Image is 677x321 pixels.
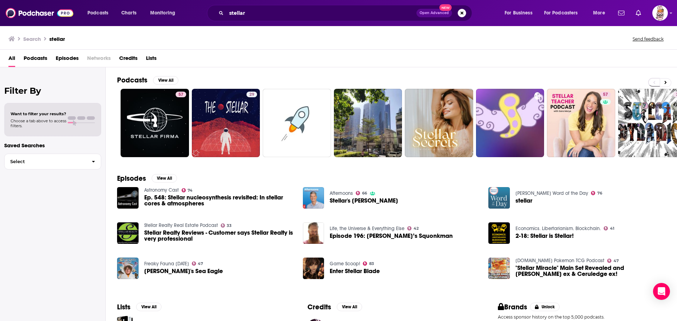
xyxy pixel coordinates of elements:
button: Show profile menu [652,5,668,21]
h2: Brands [498,303,527,311]
span: Select [5,159,86,164]
a: "Stellar Miracle" Main Set Revealed and Stellar Sylveon ex & Ceruledge ex! [516,265,666,277]
span: New [439,4,452,11]
button: open menu [539,7,588,19]
a: All [8,53,15,67]
span: Lists [146,53,157,67]
a: 41 [604,226,614,230]
a: Stellar's Sea Eagle [117,258,139,279]
span: Stellar's [PERSON_NAME] [330,198,398,204]
a: 47 [607,259,619,263]
a: EpisodesView All [117,174,177,183]
button: Select [4,154,101,169]
span: [PERSON_NAME]'s Sea Eagle [144,268,223,274]
a: Charts [117,7,141,19]
button: Send feedback [630,36,666,42]
img: 2-18: Stellar is Stellar! [488,222,510,244]
img: Episode 196: Stellar’s Squonkman [303,222,324,244]
a: 76 [591,191,602,195]
a: 57 [176,92,186,97]
a: ListsView All [117,303,161,311]
a: Show notifications dropdown [633,7,644,19]
span: Podcasts [24,53,47,67]
span: More [593,8,605,18]
a: 29 [192,89,260,157]
span: 47 [614,259,619,263]
span: 83 [369,262,374,265]
a: 2-18: Stellar is Stellar! [516,233,574,239]
a: Credits [119,53,138,67]
img: Stellar Realty Reviews - Customer says Stellar Realty is very professional [117,222,139,244]
a: CreditsView All [307,303,362,311]
h2: Lists [117,303,130,311]
span: 47 [198,262,203,265]
h2: Credits [307,303,331,311]
span: 66 [362,192,367,195]
a: Enter Stellar Blade [330,268,380,274]
a: 57 [547,89,615,157]
span: "Stellar Miracle" Main Set Revealed and [PERSON_NAME] ex & Ceruledge ex! [516,265,666,277]
h2: Filter By [4,86,101,96]
p: Access sponsor history on the top 5,000 podcasts. [498,314,666,320]
span: 42 [414,227,419,230]
img: Stellar's Andrew Maclaren [303,187,324,209]
h3: Search [23,36,41,42]
span: 33 [227,224,232,227]
span: 29 [249,91,254,98]
a: 33 [221,223,232,228]
button: open menu [588,7,614,19]
a: stellar [516,198,532,204]
img: stellar [488,187,510,209]
span: Open Advanced [420,11,449,15]
a: Show notifications dropdown [615,7,627,19]
div: Open Intercom Messenger [653,283,670,300]
a: Stellar's Andrew Maclaren [330,198,398,204]
a: Ep. 548: Stellar nucleosynthesis revisited: In stellar cores & atmospheres [144,195,294,206]
span: 74 [188,189,193,192]
a: Afternoons [330,190,353,196]
img: "Stellar Miracle" Main Set Revealed and Stellar Sylveon ex & Ceruledge ex! [488,258,510,279]
h2: Podcasts [117,76,147,85]
a: Stellar Realty Real Estate Podcast [144,222,218,228]
button: Open AdvancedNew [416,9,452,17]
span: Episodes [56,53,79,67]
a: PokeBeach.com Pokemon TCG Podcast [516,258,604,264]
span: Charts [121,8,136,18]
a: Stellar Realty Reviews - Customer says Stellar Realty is very professional [144,230,294,242]
img: Ep. 548: Stellar nucleosynthesis revisited: In stellar cores & atmospheres [117,187,139,209]
a: Episode 196: Stellar’s Squonkman [330,233,453,239]
a: 57 [121,89,189,157]
a: Stellar's Sea Eagle [144,268,223,274]
a: PodcastsView All [117,76,178,85]
a: 47 [192,261,203,266]
p: Saved Searches [4,142,101,149]
button: open menu [145,7,184,19]
button: Unlock [530,303,560,311]
div: Search podcasts, credits, & more... [214,5,479,21]
a: 42 [407,226,419,230]
input: Search podcasts, credits, & more... [226,7,416,19]
button: View All [337,303,362,311]
a: 74 [182,188,193,192]
a: 83 [363,261,374,266]
span: 57 [603,91,608,98]
h3: stellar [49,36,65,42]
span: Episode 196: [PERSON_NAME]’s Squonkman [330,233,453,239]
button: open menu [83,7,117,19]
a: Freaky Fauna Friday [144,261,189,267]
a: Life, the Universe & Everything Else [330,226,404,232]
button: View All [152,174,177,183]
img: Podchaser - Follow, Share and Rate Podcasts [6,6,73,20]
a: Merriam-Webster's Word of the Day [516,190,588,196]
span: 41 [610,227,614,230]
a: Game Scoop! [330,261,360,267]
